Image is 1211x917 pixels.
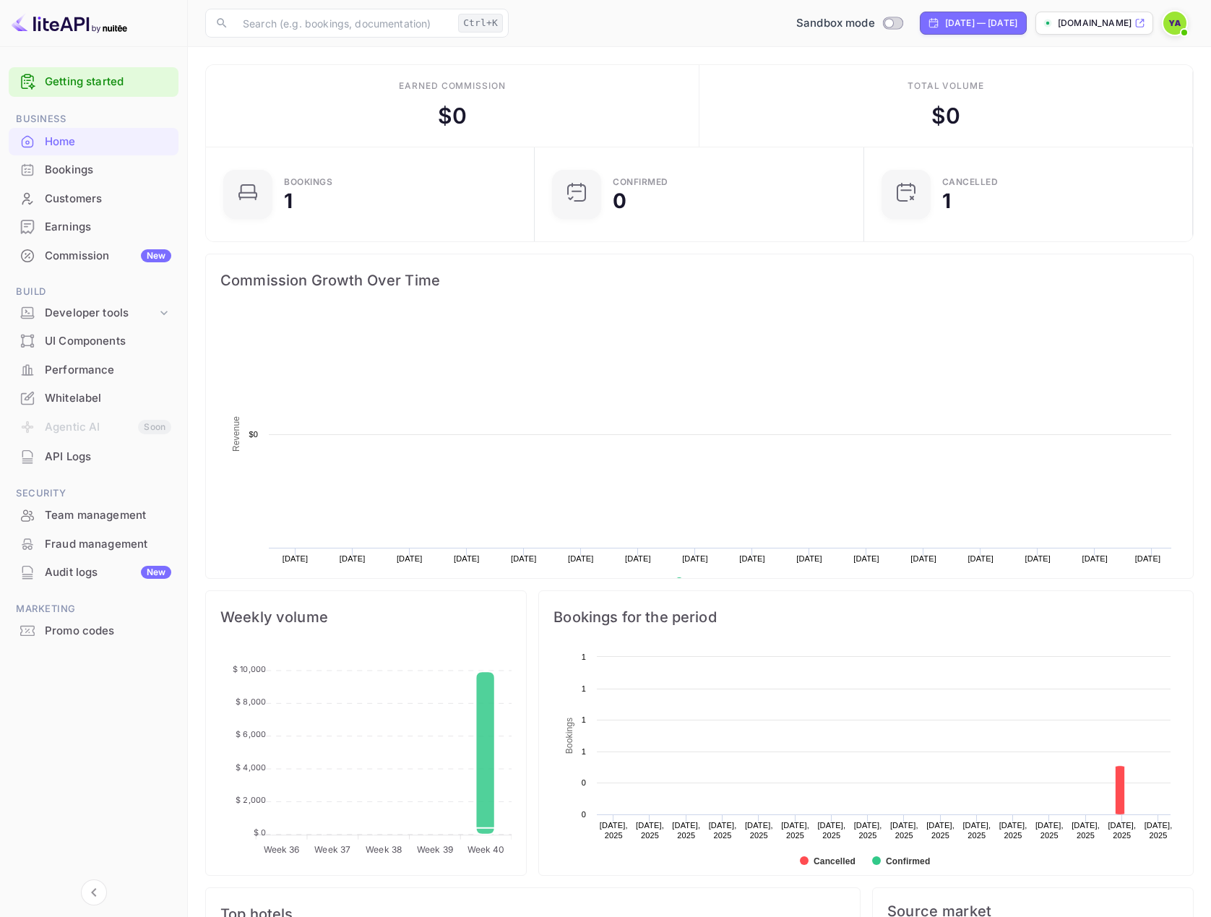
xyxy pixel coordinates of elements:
[45,219,171,236] div: Earnings
[45,74,171,90] a: Getting started
[739,554,765,563] text: [DATE]
[9,128,178,156] div: Home
[1072,821,1100,840] text: [DATE], 2025
[454,554,480,563] text: [DATE]
[141,249,171,262] div: New
[366,844,402,855] tspan: Week 38
[236,729,266,739] tspan: $ 6,000
[1082,554,1108,563] text: [DATE]
[45,507,171,524] div: Team management
[942,191,951,211] div: 1
[45,564,171,581] div: Audit logs
[9,327,178,356] div: UI Components
[942,178,999,186] div: CANCELLED
[682,554,708,563] text: [DATE]
[582,715,586,724] text: 1
[613,178,668,186] div: Confirmed
[9,384,178,413] div: Whitelabel
[236,795,266,805] tspan: $ 2,000
[220,269,1178,292] span: Commission Growth Over Time
[9,501,178,530] div: Team management
[81,879,107,905] button: Collapse navigation
[745,821,773,840] text: [DATE], 2025
[564,718,574,754] text: Bookings
[233,664,266,674] tspan: $ 10,000
[220,606,512,629] span: Weekly volume
[9,213,178,240] a: Earnings
[45,390,171,407] div: Whitelabel
[9,443,178,470] a: API Logs
[600,821,628,840] text: [DATE], 2025
[45,305,157,322] div: Developer tools
[931,100,960,132] div: $ 0
[582,778,586,787] text: 0
[9,284,178,300] span: Build
[399,79,506,92] div: Earned commission
[9,185,178,212] a: Customers
[9,559,178,587] div: Audit logsNew
[284,191,293,211] div: 1
[886,856,930,866] text: Confirmed
[814,856,856,866] text: Cancelled
[9,156,178,183] a: Bookings
[9,356,178,384] div: Performance
[582,810,586,819] text: 0
[9,356,178,383] a: Performance
[236,697,266,707] tspan: $ 8,000
[945,17,1017,30] div: [DATE] — [DATE]
[582,653,586,661] text: 1
[854,821,882,840] text: [DATE], 2025
[926,821,954,840] text: [DATE], 2025
[264,844,300,855] tspan: Week 36
[9,617,178,644] a: Promo codes
[613,191,626,211] div: 0
[625,554,651,563] text: [DATE]
[673,821,701,840] text: [DATE], 2025
[9,301,178,326] div: Developer tools
[796,554,822,563] text: [DATE]
[9,185,178,213] div: Customers
[796,15,875,32] span: Sandbox mode
[45,248,171,264] div: Commission
[689,577,725,587] text: Revenue
[9,384,178,411] a: Whitelabel
[236,762,266,772] tspan: $ 4,000
[9,501,178,528] a: Team management
[1145,821,1173,840] text: [DATE], 2025
[1035,821,1064,840] text: [DATE], 2025
[636,821,664,840] text: [DATE], 2025
[9,67,178,97] div: Getting started
[9,530,178,557] a: Fraud management
[45,191,171,207] div: Customers
[790,15,908,32] div: Switch to Production mode
[9,242,178,270] div: CommissionNew
[45,449,171,465] div: API Logs
[254,827,266,838] tspan: $ 0
[9,242,178,269] a: CommissionNew
[1163,12,1186,35] img: Yariv Adin
[1108,821,1137,840] text: [DATE], 2025
[45,362,171,379] div: Performance
[908,79,985,92] div: Total volume
[249,430,258,439] text: $0
[781,821,809,840] text: [DATE], 2025
[45,536,171,553] div: Fraud management
[314,844,350,855] tspan: Week 37
[1135,554,1161,563] text: [DATE]
[9,443,178,471] div: API Logs
[9,617,178,645] div: Promo codes
[9,156,178,184] div: Bookings
[568,554,594,563] text: [DATE]
[890,821,918,840] text: [DATE], 2025
[709,821,737,840] text: [DATE], 2025
[9,486,178,501] span: Security
[582,684,586,693] text: 1
[45,134,171,150] div: Home
[467,844,505,855] tspan: Week 40
[12,12,127,35] img: LiteAPI logo
[45,162,171,178] div: Bookings
[141,566,171,579] div: New
[910,554,936,563] text: [DATE]
[438,100,467,132] div: $ 0
[234,9,452,38] input: Search (e.g. bookings, documentation)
